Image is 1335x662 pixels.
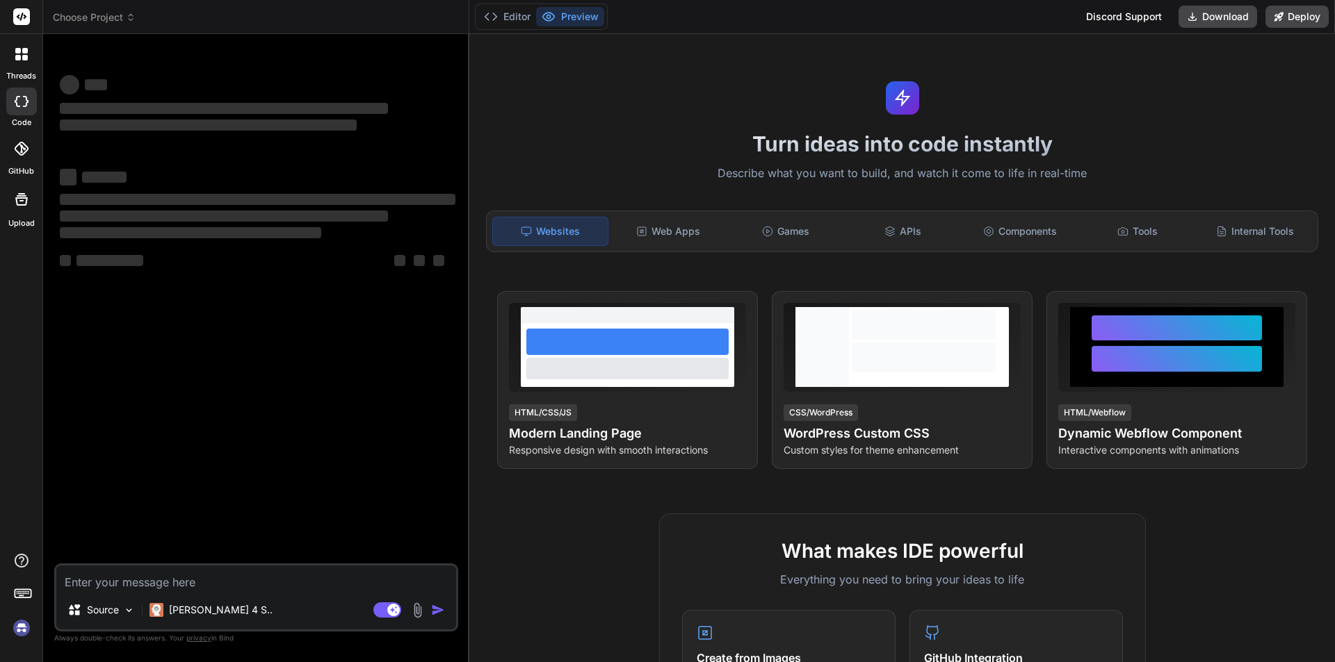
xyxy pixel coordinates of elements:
[682,571,1123,588] p: Everything you need to bring your ideas to life
[8,217,35,229] label: Upload
[509,424,746,443] h4: Modern Landing Page
[87,603,119,617] p: Source
[784,404,858,421] div: CSS/WordPress
[186,634,211,642] span: privacy
[123,604,135,616] img: Pick Models
[60,227,321,238] span: ‌
[1058,424,1295,443] h4: Dynamic Webflow Component
[6,70,36,82] label: threads
[845,217,960,246] div: APIs
[1078,6,1170,28] div: Discord Support
[478,7,536,26] button: Editor
[1081,217,1195,246] div: Tools
[431,603,445,617] img: icon
[85,79,107,90] span: ‌
[611,217,726,246] div: Web Apps
[1179,6,1257,28] button: Download
[53,10,136,24] span: Choose Project
[10,616,33,640] img: signin
[410,602,426,618] img: attachment
[60,119,357,131] span: ‌
[1058,443,1295,457] p: Interactive components with animations
[76,255,143,266] span: ‌
[478,131,1327,156] h1: Turn ideas into code instantly
[394,255,405,266] span: ‌
[1197,217,1312,246] div: Internal Tools
[1265,6,1329,28] button: Deploy
[60,103,388,114] span: ‌
[60,194,455,205] span: ‌
[536,7,604,26] button: Preview
[1058,404,1131,421] div: HTML/Webflow
[492,217,608,246] div: Websites
[729,217,843,246] div: Games
[60,210,388,222] span: ‌
[60,75,79,94] span: ‌
[509,404,577,421] div: HTML/CSS/JS
[169,603,273,617] p: [PERSON_NAME] 4 S..
[60,255,71,266] span: ‌
[414,255,425,266] span: ‌
[433,255,444,266] span: ‌
[8,165,34,177] label: GitHub
[82,172,127,183] span: ‌
[12,117,31,129] label: code
[60,169,76,185] span: ‌
[54,631,458,645] p: Always double-check its answers. Your in Bind
[478,165,1327,183] p: Describe what you want to build, and watch it come to life in real-time
[784,443,1021,457] p: Custom styles for theme enhancement
[149,603,163,617] img: Claude 4 Sonnet
[682,536,1123,565] h2: What makes IDE powerful
[784,424,1021,443] h4: WordPress Custom CSS
[509,443,746,457] p: Responsive design with smooth interactions
[963,217,1078,246] div: Components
